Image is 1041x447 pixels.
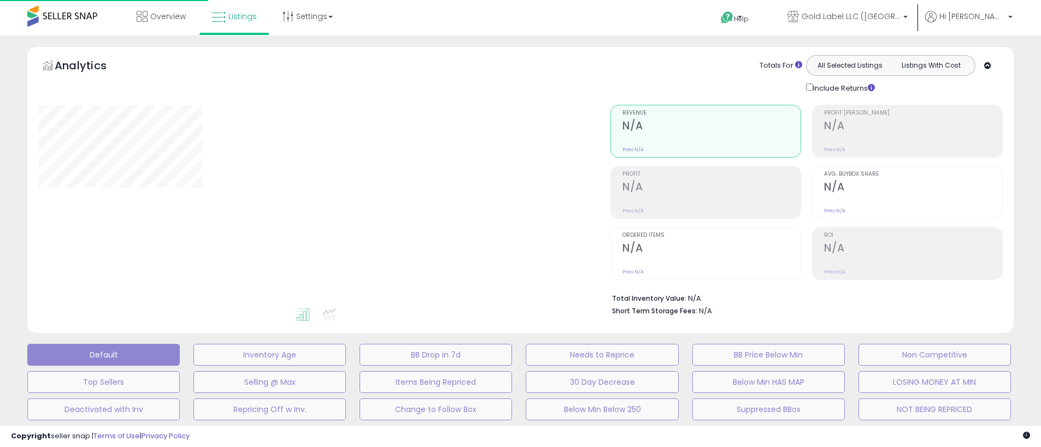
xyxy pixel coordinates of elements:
button: Below Min Below 250 [526,398,678,420]
small: Prev: N/A [824,146,845,153]
button: Needs to Reprice [526,344,678,366]
button: Repricing Off w Inv. [193,398,346,420]
small: Prev: N/A [622,207,644,214]
span: Gold Label LLC ([GEOGRAPHIC_DATA]) [802,11,900,22]
span: Listings [228,11,257,22]
b: Total Inventory Value: [612,294,686,303]
button: NOT BEING REPRICED [858,398,1011,420]
button: Listings With Cost [890,58,972,73]
a: Terms of Use [93,431,140,441]
small: Prev: N/A [622,146,644,153]
button: Selling @ Max [193,371,346,393]
span: Overview [150,11,186,22]
h5: Analytics [55,58,128,76]
button: Top Sellers [27,371,180,393]
span: Profit [622,171,801,177]
li: N/A [612,291,995,304]
h2: N/A [622,181,801,195]
h2: N/A [622,120,801,134]
h2: N/A [622,242,801,257]
a: Privacy Policy [142,431,190,441]
div: Totals For [760,61,802,71]
i: Get Help [720,11,734,25]
button: All Selected Listings [809,58,891,73]
span: Revenue [622,110,801,116]
span: N/A [699,306,712,316]
span: Avg. Buybox Share [824,171,1002,177]
button: BB Price Below Min [692,344,845,366]
span: Ordered Items [622,233,801,239]
small: Prev: N/A [824,269,845,275]
button: Change to Follow Box [360,398,512,420]
span: Help [734,14,749,23]
a: Hi [PERSON_NAME] [925,11,1013,35]
h2: N/A [824,242,1002,257]
button: Non Competitive [858,344,1011,366]
button: LOSING MONEY AT MIN [858,371,1011,393]
div: Include Returns [798,81,888,94]
span: ROI [824,233,1002,239]
button: 30 Day Decrease [526,371,678,393]
button: Inventory Age [193,344,346,366]
button: Default [27,344,180,366]
div: seller snap | | [11,431,190,442]
small: Prev: N/A [824,207,845,214]
b: Short Term Storage Fees: [612,306,697,315]
h2: N/A [824,181,1002,195]
a: Help [712,3,770,35]
small: Prev: N/A [622,269,644,275]
button: Below Min HAS MAP [692,371,845,393]
button: BB Drop in 7d [360,344,512,366]
button: Deactivated with Inv [27,398,180,420]
button: Items Being Repriced [360,371,512,393]
span: Hi [PERSON_NAME] [939,11,1005,22]
span: Profit [PERSON_NAME] [824,110,1002,116]
button: Suppressed BBox [692,398,845,420]
h2: N/A [824,120,1002,134]
strong: Copyright [11,431,51,441]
